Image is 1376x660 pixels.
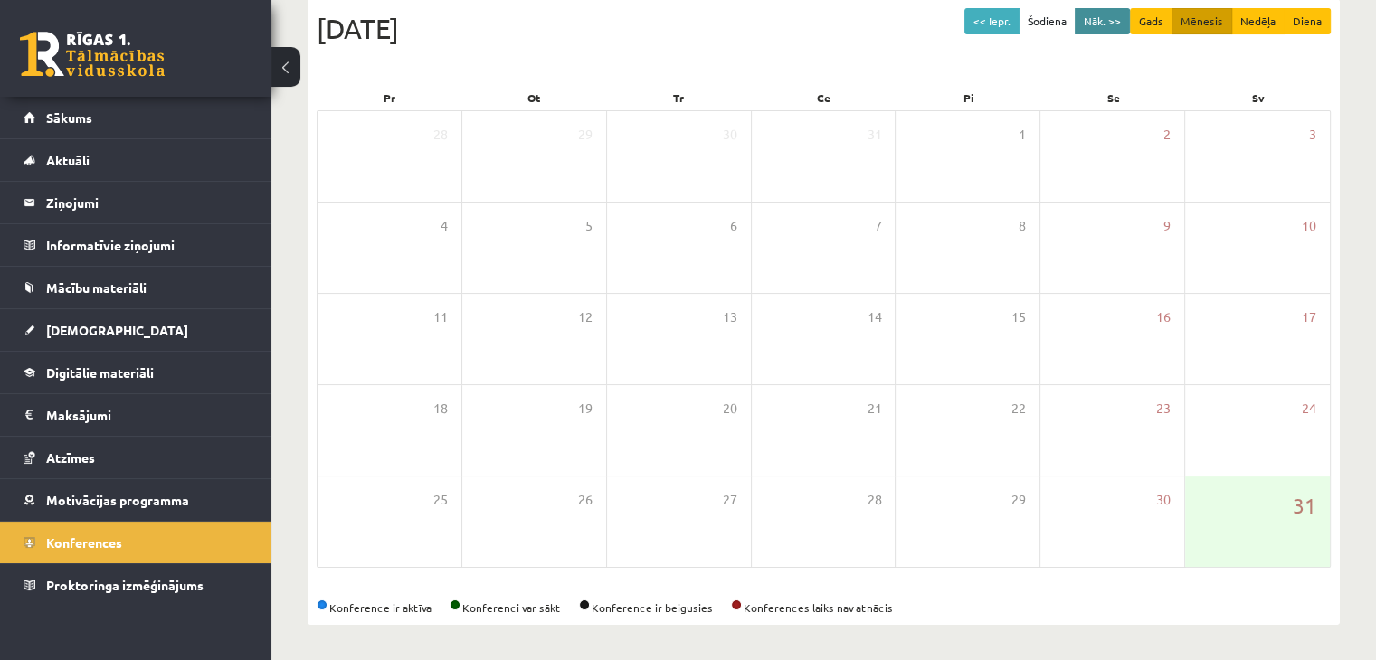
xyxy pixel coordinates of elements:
button: Nedēļa [1231,8,1285,34]
span: 30 [1156,490,1171,510]
a: Konferences [24,522,249,563]
span: 23 [1156,399,1171,419]
span: 15 [1011,307,1026,327]
span: 9 [1163,216,1171,236]
a: Atzīmes [24,437,249,478]
span: Aktuāli [46,152,90,168]
span: Mācību materiāli [46,279,147,296]
div: Tr [606,85,751,110]
div: Pr [317,85,461,110]
span: 21 [867,399,881,419]
button: Mēnesis [1172,8,1232,34]
button: Diena [1284,8,1331,34]
span: 4 [441,216,448,236]
span: 3 [1309,125,1316,145]
span: Sākums [46,109,92,126]
span: 12 [578,307,593,327]
a: Motivācijas programma [24,479,249,521]
span: Digitālie materiāli [46,364,154,381]
span: 19 [578,399,593,419]
a: Digitālie materiāli [24,352,249,393]
span: 28 [433,125,448,145]
a: Mācību materiāli [24,267,249,308]
legend: Ziņojumi [46,182,249,223]
span: 31 [1293,490,1316,521]
span: 30 [723,125,737,145]
a: Proktoringa izmēģinājums [24,564,249,606]
span: 20 [723,399,737,419]
span: 7 [874,216,881,236]
a: [DEMOGRAPHIC_DATA] [24,309,249,351]
span: 14 [867,307,881,327]
span: 16 [1156,307,1171,327]
div: [DATE] [317,8,1331,49]
span: [DEMOGRAPHIC_DATA] [46,322,188,338]
a: Informatīvie ziņojumi [24,224,249,266]
div: Ce [751,85,896,110]
span: 27 [723,490,737,510]
span: 31 [867,125,881,145]
span: 2 [1163,125,1171,145]
span: 29 [578,125,593,145]
a: Ziņojumi [24,182,249,223]
span: Konferences [46,534,122,551]
a: Sākums [24,97,249,138]
span: 24 [1302,399,1316,419]
button: Nāk. >> [1075,8,1130,34]
span: Atzīmes [46,449,95,466]
span: 11 [433,307,448,327]
div: Konference ir aktīva Konferenci var sākt Konference ir beigusies Konferences laiks nav atnācis [317,599,1331,616]
button: << Iepr. [964,8,1020,34]
button: Gads [1130,8,1172,34]
div: Sv [1186,85,1331,110]
a: Maksājumi [24,394,249,436]
span: 5 [585,216,593,236]
span: Motivācijas programma [46,492,189,508]
span: 25 [433,490,448,510]
span: 29 [1011,490,1026,510]
span: Proktoringa izmēģinājums [46,577,204,593]
span: 6 [730,216,737,236]
span: 10 [1302,216,1316,236]
div: Se [1041,85,1186,110]
legend: Maksājumi [46,394,249,436]
span: 26 [578,490,593,510]
button: Šodiena [1019,8,1076,34]
legend: Informatīvie ziņojumi [46,224,249,266]
div: Ot [461,85,606,110]
span: 22 [1011,399,1026,419]
span: 28 [867,490,881,510]
span: 13 [723,307,737,327]
span: 18 [433,399,448,419]
span: 8 [1019,216,1026,236]
span: 1 [1019,125,1026,145]
a: Aktuāli [24,139,249,181]
div: Pi [897,85,1041,110]
span: 17 [1302,307,1316,327]
a: Rīgas 1. Tālmācības vidusskola [20,32,165,77]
